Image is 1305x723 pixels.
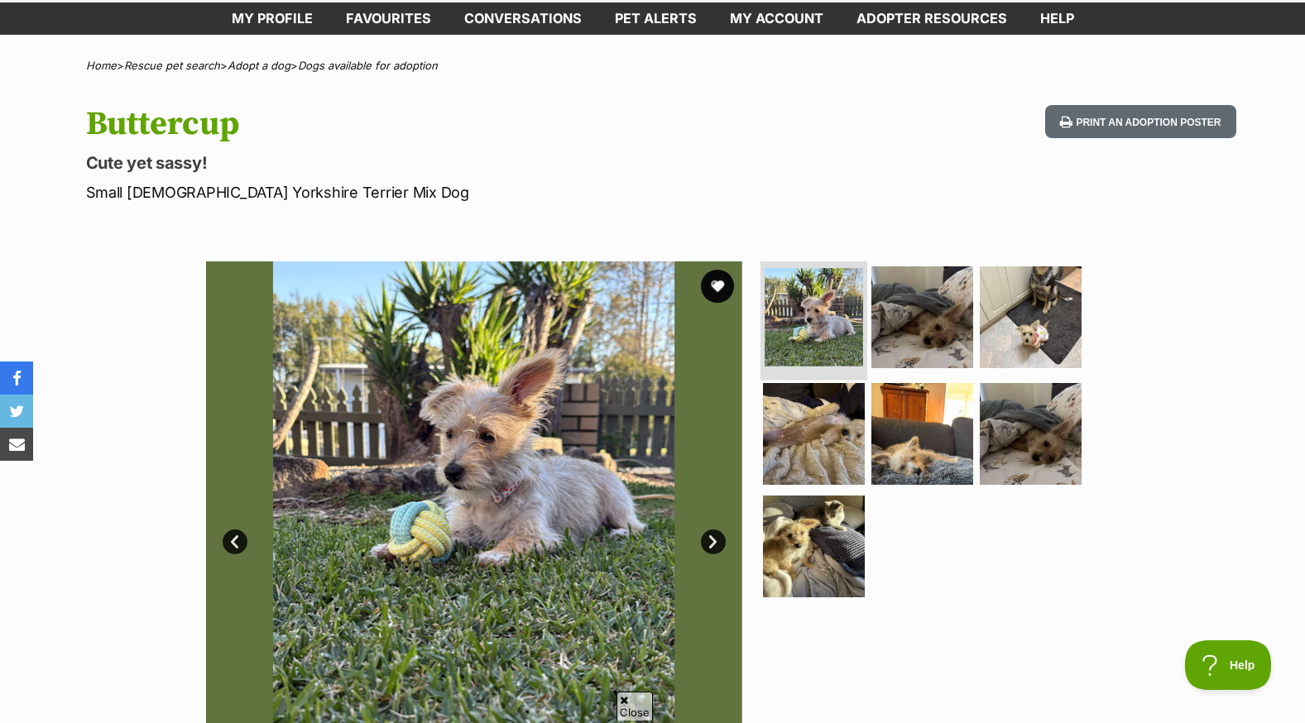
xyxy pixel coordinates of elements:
h1: Buttercup [86,105,786,143]
a: Adopt a dog [228,59,290,72]
a: My account [713,2,840,35]
img: Photo of Buttercup [871,266,973,368]
a: Pet alerts [598,2,713,35]
a: conversations [448,2,598,35]
span: Close [617,692,653,721]
iframe: Help Scout Beacon - Open [1185,640,1272,690]
img: Photo of Buttercup [871,383,973,485]
p: Cute yet sassy! [86,151,786,175]
button: favourite [701,270,734,303]
img: Photo of Buttercup [980,383,1082,485]
a: Prev [223,529,247,554]
div: > > > [45,60,1261,72]
a: Home [86,59,117,72]
a: Help [1024,2,1091,35]
a: My profile [215,2,329,35]
a: Next [701,529,726,554]
a: Rescue pet search [124,59,220,72]
img: Photo of Buttercup [980,266,1082,368]
p: Small [DEMOGRAPHIC_DATA] Yorkshire Terrier Mix Dog [86,181,786,203]
img: Photo of Buttercup [763,383,865,485]
img: Photo of Buttercup [765,268,863,366]
a: Dogs available for adoption [298,59,438,72]
button: Print an adoption poster [1045,105,1235,139]
a: Favourites [329,2,448,35]
a: Adopter resources [840,2,1024,35]
img: Photo of Buttercup [763,496,865,597]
